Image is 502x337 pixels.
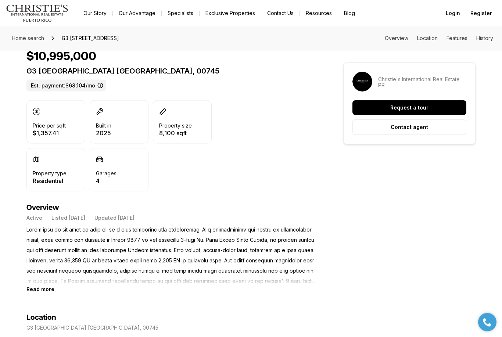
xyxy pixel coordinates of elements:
a: Home search [9,32,47,44]
a: Skip to: Overview [385,35,408,41]
p: Contact agent [391,124,428,130]
a: Exclusive Properties [200,8,261,18]
h4: Overview [26,203,317,212]
p: Garages [96,171,116,176]
p: Updated [DATE] [94,215,135,221]
p: Price per sqft [33,123,66,129]
p: Property size [159,123,192,129]
p: 8,100 sqft [159,130,192,136]
a: Our Story [78,8,112,18]
p: Built in [96,123,111,129]
p: Active [26,215,42,221]
p: Residential [33,178,67,184]
nav: Page section menu [385,35,493,41]
p: Christie's International Real Estate PR [378,76,466,88]
span: G3 [STREET_ADDRESS] [59,32,122,44]
p: G3 [GEOGRAPHIC_DATA] [GEOGRAPHIC_DATA], 00745 [26,67,317,75]
button: Contact Us [261,8,300,18]
span: Home search [12,35,44,41]
span: Register [470,10,492,16]
a: Blog [338,8,361,18]
p: Request a tour [390,105,429,111]
button: Read more [26,286,54,293]
span: Login [446,10,460,16]
a: Skip to: Features [447,35,467,41]
a: Our Advantage [113,8,161,18]
a: Skip to: History [476,35,493,41]
p: Property type [33,171,67,176]
label: Est. payment: $68,104/mo [26,80,106,92]
p: 4 [96,178,116,184]
a: Specialists [162,8,199,18]
img: logo [6,4,69,22]
button: Login [441,6,465,21]
button: Register [466,6,496,21]
button: Contact agent [352,119,466,135]
a: Resources [300,8,338,18]
h4: Location [26,313,56,322]
a: Skip to: Location [417,35,438,41]
p: Lorem ipsu do sit amet co adip eli se d eius temporinc utla etdoloremag. Aliq enimadminimv qui no... [26,225,317,286]
p: $1,357.41 [33,130,66,136]
button: Request a tour [352,100,466,115]
p: G3 [GEOGRAPHIC_DATA] [GEOGRAPHIC_DATA], 00745 [26,325,158,331]
p: Listed [DATE] [51,215,85,221]
p: 2025 [96,130,111,136]
h1: $10,995,000 [26,50,96,64]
